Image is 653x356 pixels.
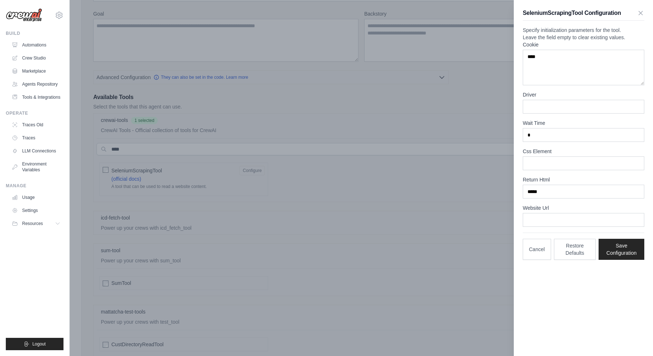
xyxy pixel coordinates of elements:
a: LLM Connections [9,145,63,157]
a: Tools & Integrations [9,91,63,103]
label: Driver [523,91,644,98]
label: Wait Time [523,119,644,127]
a: Agents Repository [9,78,63,90]
a: Marketplace [9,65,63,77]
div: Manage [6,183,63,189]
p: Specify initialization parameters for the tool. Leave the field empty to clear existing values. [523,26,644,41]
h3: SeleniumScrapingTool Configuration [523,9,621,17]
label: Website Url [523,204,644,212]
span: Logout [32,341,46,347]
label: Css Element [523,148,644,155]
a: Settings [9,205,63,216]
div: Operate [6,110,63,116]
label: Return Html [523,176,644,183]
img: Logo [6,8,42,22]
button: Restore Defaults [554,239,596,260]
button: Save Configuration [599,239,644,260]
a: Automations [9,39,63,51]
button: Resources [9,218,63,229]
button: Logout [6,338,63,350]
a: Traces [9,132,63,144]
label: Cookie [523,41,644,48]
button: Cancel [523,239,551,260]
a: Crew Studio [9,52,63,64]
span: Resources [22,221,43,226]
a: Usage [9,192,63,203]
div: Build [6,30,63,36]
a: Traces Old [9,119,63,131]
a: Environment Variables [9,158,63,176]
